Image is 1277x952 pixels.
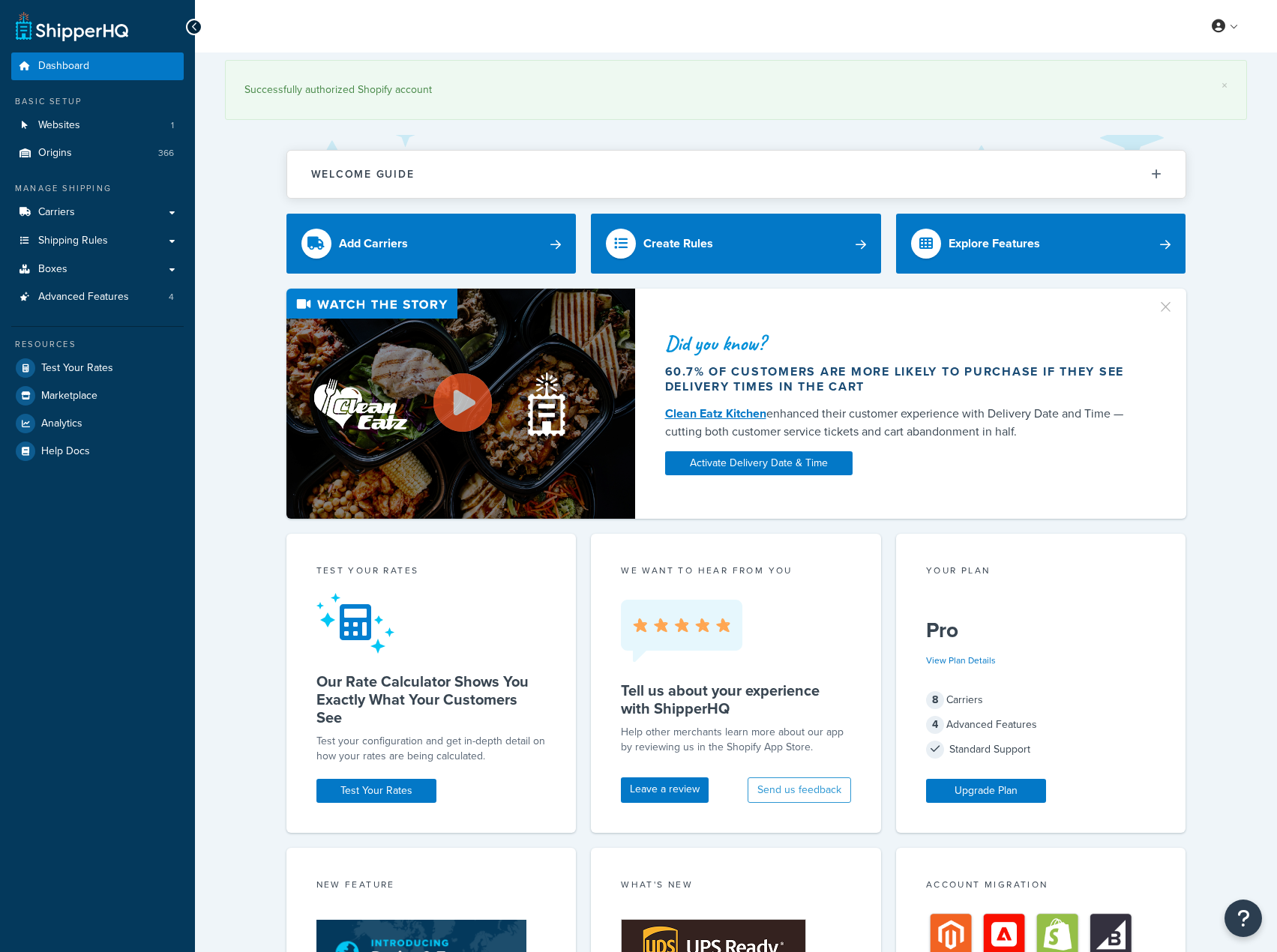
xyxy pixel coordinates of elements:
h5: Our Rate Calculator Shows You Exactly What Your Customers See [316,672,547,726]
button: Send us feedback [748,777,851,803]
div: Did you know? [665,333,1139,354]
span: 4 [169,291,174,304]
span: Shipping Rules [38,235,108,247]
div: New Feature [316,878,547,895]
span: Advanced Features [38,291,129,304]
a: Help Docs [11,438,184,465]
span: Dashboard [38,60,89,73]
div: Test your rates [316,564,547,581]
a: Upgrade Plan [926,779,1046,803]
a: Analytics [11,410,184,437]
img: Video thumbnail [286,289,635,519]
div: Standard Support [926,739,1156,760]
a: Activate Delivery Date & Time [665,451,853,475]
span: Origins [38,147,72,160]
h5: Tell us about your experience with ShipperHQ [621,681,851,717]
li: Websites [11,112,184,139]
a: Test Your Rates [11,355,184,382]
a: View Plan Details [926,654,996,667]
span: Analytics [41,418,82,430]
span: 8 [926,691,944,709]
a: Shipping Rules [11,227,184,255]
p: we want to hear from you [621,564,851,577]
li: Advanced Features [11,283,184,311]
div: Account Migration [926,878,1156,895]
div: 60.7% of customers are more likely to purchase if they see delivery times in the cart [665,364,1139,394]
a: Boxes [11,256,184,283]
a: × [1222,79,1228,91]
a: Create Rules [591,214,881,274]
a: Origins366 [11,139,184,167]
button: Welcome Guide [287,151,1186,198]
h5: Pro [926,618,1156,642]
div: Add Carriers [339,233,408,254]
a: Dashboard [11,52,184,80]
div: Your Plan [926,564,1156,581]
span: Boxes [38,263,67,276]
span: 366 [158,147,174,160]
span: 4 [926,716,944,734]
a: Websites1 [11,112,184,139]
span: 1 [171,119,174,132]
div: Advanced Features [926,714,1156,735]
div: Basic Setup [11,95,184,108]
a: Leave a review [621,777,709,803]
span: Websites [38,119,80,132]
div: Carriers [926,690,1156,711]
div: Manage Shipping [11,182,184,195]
p: Help other merchants learn more about our app by reviewing us in the Shopify App Store. [621,725,851,755]
a: Advanced Features4 [11,283,184,311]
span: Test Your Rates [41,362,113,375]
div: Explore Features [949,233,1040,254]
a: Marketplace [11,382,184,409]
div: Test your configuration and get in-depth detail on how your rates are being calculated. [316,734,547,764]
button: Open Resource Center [1225,900,1262,937]
div: enhanced their customer experience with Delivery Date and Time — cutting both customer service ti... [665,405,1139,441]
a: Explore Features [896,214,1186,274]
a: Test Your Rates [316,779,436,803]
h2: Welcome Guide [311,169,415,180]
a: Add Carriers [286,214,577,274]
li: Origins [11,139,184,167]
a: Clean Eatz Kitchen [665,405,766,422]
span: Carriers [38,206,75,219]
div: What's New [621,878,851,895]
span: Help Docs [41,445,90,458]
span: Marketplace [41,390,97,403]
a: Carriers [11,199,184,226]
div: Successfully authorized Shopify account [244,79,1228,100]
div: Create Rules [643,233,713,254]
div: Resources [11,338,184,351]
